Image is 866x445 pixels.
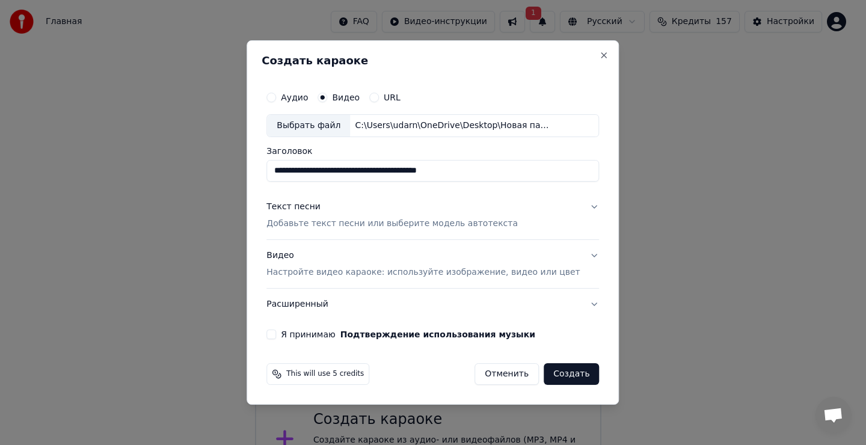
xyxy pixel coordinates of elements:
[266,201,321,213] div: Текст песни
[281,93,308,102] label: Аудио
[266,250,580,278] div: Видео
[332,93,360,102] label: Видео
[266,218,518,230] p: Добавьте текст песни или выберите модель автотекста
[266,289,599,320] button: Расширенный
[286,369,364,379] span: This will use 5 credits
[266,147,599,155] label: Заголовок
[267,115,350,137] div: Выбрать файл
[266,191,599,239] button: Текст песниДобавьте текст песни или выберите модель автотекста
[262,55,604,66] h2: Создать караоке
[340,330,535,339] button: Я принимаю
[266,240,599,288] button: ВидеоНастройте видео караоке: используйте изображение, видео или цвет
[544,363,599,385] button: Создать
[474,363,539,385] button: Отменить
[281,330,535,339] label: Я принимаю
[384,93,401,102] label: URL
[350,120,554,132] div: C:\Users\udarn\OneDrive\Desktop\Новая папка\Ez westiyame . Автор. [PERSON_NAME].mp4
[266,266,580,278] p: Настройте видео караоке: используйте изображение, видео или цвет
